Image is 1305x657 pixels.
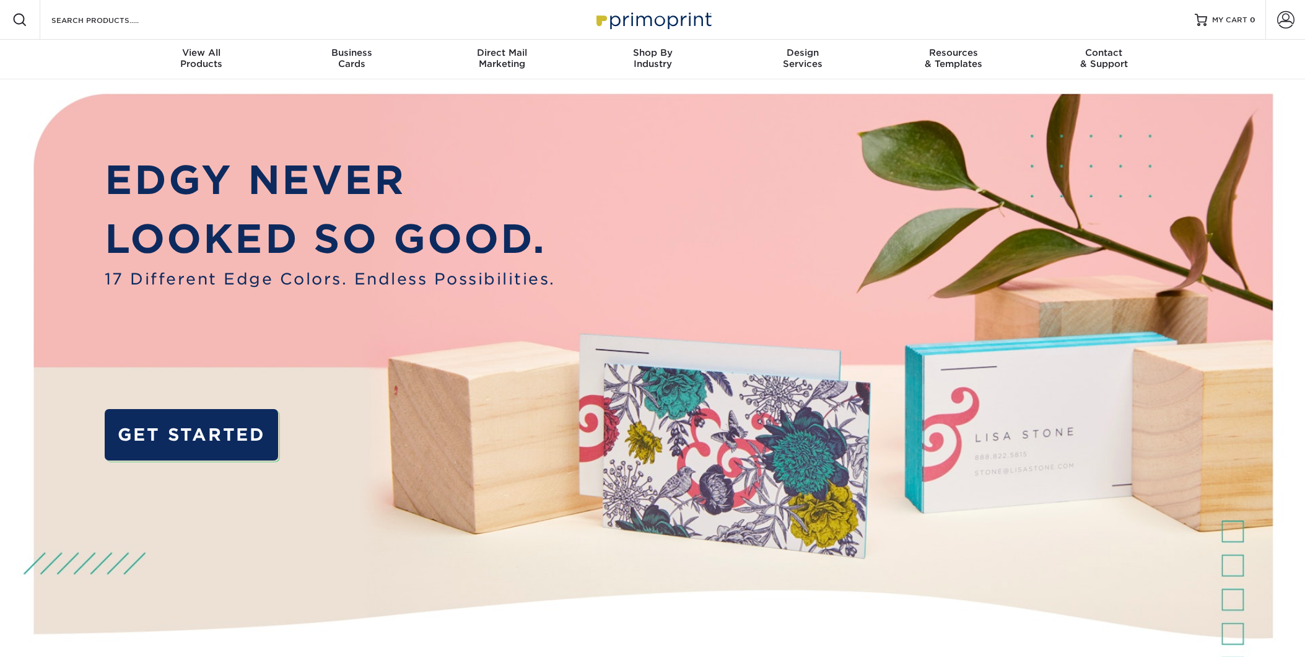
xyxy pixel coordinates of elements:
[276,47,427,58] span: Business
[1029,40,1179,79] a: Contact& Support
[126,47,277,58] span: View All
[1029,47,1179,69] div: & Support
[427,47,577,58] span: Direct Mail
[577,47,728,69] div: Industry
[1029,47,1179,58] span: Contact
[878,47,1029,69] div: & Templates
[591,6,715,33] img: Primoprint
[105,409,278,461] a: GET STARTED
[728,40,878,79] a: DesignServices
[728,47,878,58] span: Design
[105,209,556,268] p: LOOKED SO GOOD.
[728,47,878,69] div: Services
[126,47,277,69] div: Products
[1250,15,1255,24] span: 0
[577,40,728,79] a: Shop ByIndustry
[427,40,577,79] a: Direct MailMarketing
[427,47,577,69] div: Marketing
[126,40,277,79] a: View AllProducts
[276,40,427,79] a: BusinessCards
[105,268,556,291] span: 17 Different Edge Colors. Endless Possibilities.
[878,40,1029,79] a: Resources& Templates
[50,12,171,27] input: SEARCH PRODUCTS.....
[878,47,1029,58] span: Resources
[1212,15,1247,25] span: MY CART
[577,47,728,58] span: Shop By
[276,47,427,69] div: Cards
[105,151,556,209] p: EDGY NEVER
